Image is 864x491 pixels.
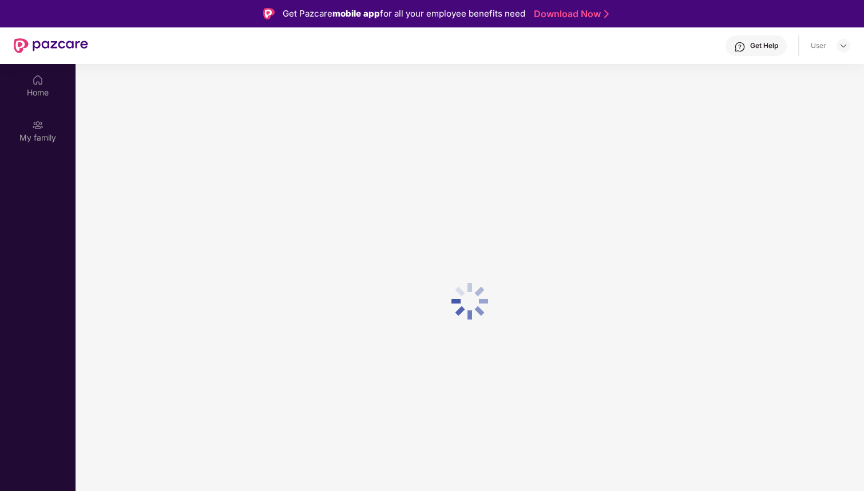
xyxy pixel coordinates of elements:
[750,41,778,50] div: Get Help
[14,38,88,53] img: New Pazcare Logo
[332,8,380,19] strong: mobile app
[604,8,609,20] img: Stroke
[534,8,605,20] a: Download Now
[32,74,43,86] img: svg+xml;base64,PHN2ZyBpZD0iSG9tZSIgeG1sbnM9Imh0dHA6Ly93d3cudzMub3JnLzIwMDAvc3ZnIiB3aWR0aD0iMjAiIG...
[734,41,746,53] img: svg+xml;base64,PHN2ZyBpZD0iSGVscC0zMngzMiIgeG1sbnM9Imh0dHA6Ly93d3cudzMub3JnLzIwMDAvc3ZnIiB3aWR0aD...
[811,41,826,50] div: User
[283,7,525,21] div: Get Pazcare for all your employee benefits need
[839,41,848,50] img: svg+xml;base64,PHN2ZyBpZD0iRHJvcGRvd24tMzJ4MzIiIHhtbG5zPSJodHRwOi8vd3d3LnczLm9yZy8yMDAwL3N2ZyIgd2...
[32,119,43,131] img: svg+xml;base64,PHN2ZyB3aWR0aD0iMjAiIGhlaWdodD0iMjAiIHZpZXdCb3g9IjAgMCAyMCAyMCIgZmlsbD0ibm9uZSIgeG...
[263,8,275,19] img: Logo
